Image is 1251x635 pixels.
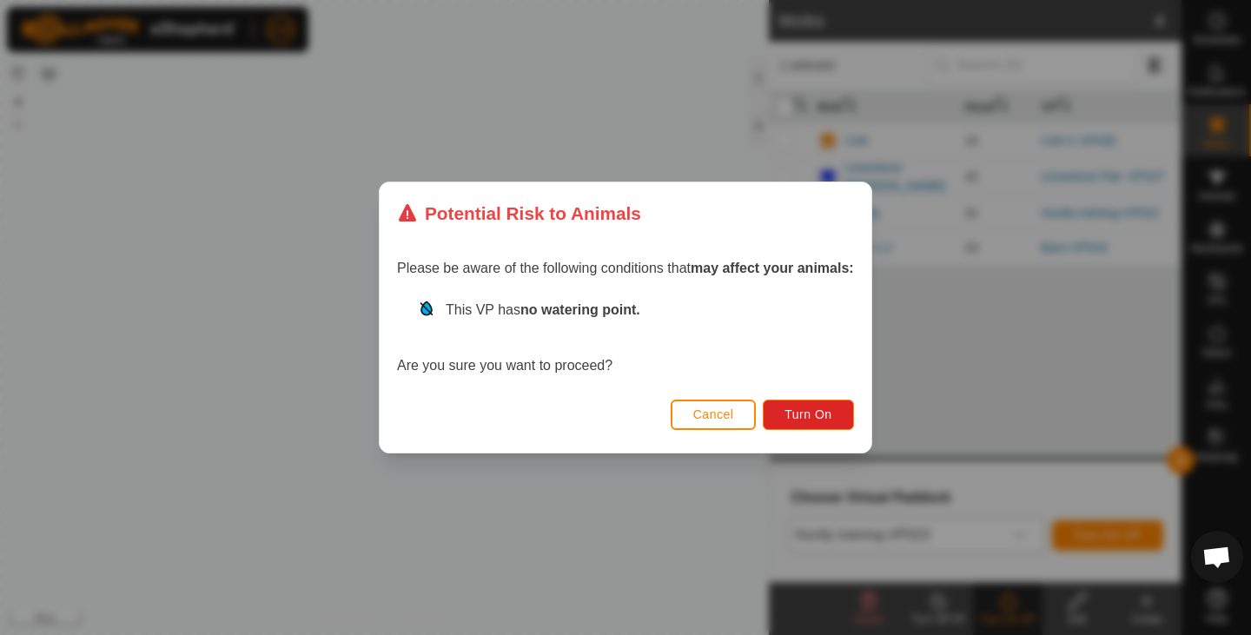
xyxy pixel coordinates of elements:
[397,200,641,227] div: Potential Risk to Animals
[671,400,757,430] button: Cancel
[1191,531,1243,583] div: Open chat
[764,400,854,430] button: Turn On
[693,407,734,421] span: Cancel
[397,261,854,275] span: Please be aware of the following conditions that
[446,302,640,317] span: This VP has
[397,300,854,376] div: Are you sure you want to proceed?
[520,302,640,317] strong: no watering point.
[785,407,832,421] span: Turn On
[691,261,854,275] strong: may affect your animals:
